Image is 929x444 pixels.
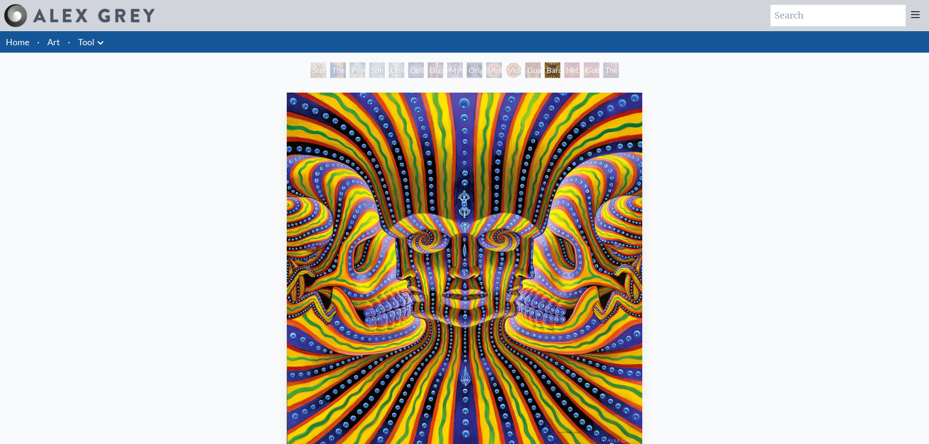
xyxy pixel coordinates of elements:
[408,62,424,78] div: Collective Vision
[603,62,619,78] div: The Great Turn
[467,62,482,78] div: Original Face
[47,35,60,49] a: Art
[350,62,365,78] div: Psychic Energy System
[33,31,43,53] li: ·
[428,62,443,78] div: Dissectional Art for Tool's Lateralus CD
[447,62,463,78] div: Mystic Eye
[525,62,541,78] div: Guardian of Infinite Vision
[369,62,385,78] div: Spiritual Energy System
[330,62,346,78] div: The Torch
[6,37,29,47] a: Home
[64,31,74,53] li: ·
[545,62,560,78] div: Bardo Being
[486,62,502,78] div: Vision Crystal
[311,62,326,78] div: Study for the Great Turn
[564,62,580,78] div: Net of Being
[584,62,599,78] div: Godself
[771,5,906,26] input: Search
[506,62,521,78] div: Vision [PERSON_NAME]
[389,62,404,78] div: Universal Mind Lattice
[78,35,95,49] a: Tool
